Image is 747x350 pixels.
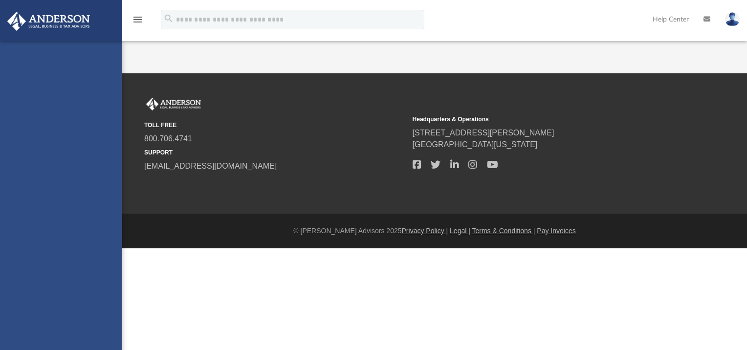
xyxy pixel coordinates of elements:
small: TOLL FREE [144,121,406,130]
a: Privacy Policy | [402,227,448,235]
a: [EMAIL_ADDRESS][DOMAIN_NAME] [144,162,277,170]
a: Terms & Conditions | [472,227,535,235]
div: © [PERSON_NAME] Advisors 2025 [122,226,747,236]
a: Pay Invoices [537,227,575,235]
a: Legal | [450,227,470,235]
img: User Pic [725,12,740,26]
i: search [163,13,174,24]
img: Anderson Advisors Platinum Portal [144,98,203,110]
small: SUPPORT [144,148,406,157]
a: [GEOGRAPHIC_DATA][US_STATE] [413,140,538,149]
a: menu [132,19,144,25]
a: 800.706.4741 [144,134,192,143]
small: Headquarters & Operations [413,115,674,124]
a: [STREET_ADDRESS][PERSON_NAME] [413,129,554,137]
img: Anderson Advisors Platinum Portal [4,12,93,31]
i: menu [132,14,144,25]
